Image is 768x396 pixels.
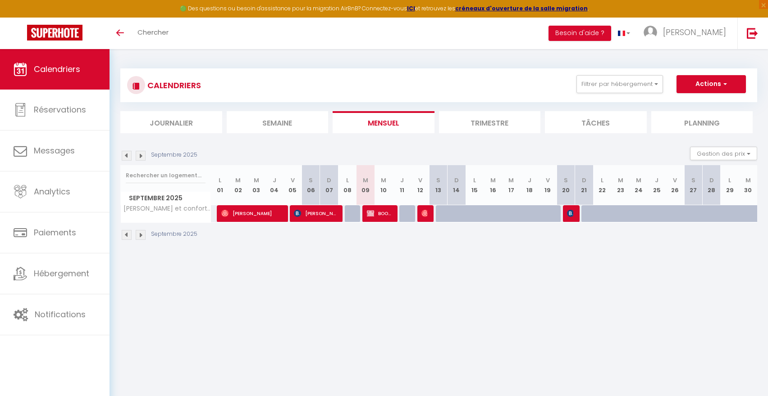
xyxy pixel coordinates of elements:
th: 24 [630,165,648,205]
li: Mensuel [333,111,434,133]
abbr: M [254,176,259,184]
p: Septembre 2025 [151,230,197,238]
abbr: M [508,176,514,184]
li: Semaine [227,111,329,133]
span: Réservations [34,104,86,115]
img: Super Booking [27,25,82,40]
button: Filtrer par hébergement [576,75,663,93]
th: 01 [211,165,229,205]
span: Septembre 2025 [121,192,210,205]
abbr: V [546,176,550,184]
span: [PERSON_NAME] [421,205,427,222]
abbr: M [618,176,623,184]
th: 23 [611,165,629,205]
abbr: V [673,176,677,184]
p: Septembre 2025 [151,151,197,159]
abbr: J [655,176,658,184]
abbr: J [273,176,276,184]
img: logout [747,27,758,39]
abbr: D [582,176,586,184]
a: créneaux d'ouverture de la salle migration [455,4,588,12]
li: Planning [651,111,753,133]
th: 11 [393,165,411,205]
th: 14 [448,165,466,205]
span: [PERSON_NAME] [294,205,336,222]
th: 15 [466,165,484,205]
th: 19 [539,165,557,205]
abbr: S [436,176,440,184]
span: Calendriers [34,63,80,75]
abbr: V [418,176,422,184]
img: ... [644,26,657,39]
abbr: S [564,176,568,184]
span: Analytics [34,186,70,197]
th: 17 [502,165,520,205]
span: Messages [34,145,75,156]
th: 25 [648,165,666,205]
th: 12 [411,165,429,205]
th: 02 [229,165,247,205]
abbr: L [728,176,731,184]
th: 03 [247,165,265,205]
span: [PERSON_NAME] et confortable gîte [122,205,212,212]
th: 21 [575,165,593,205]
abbr: M [381,176,386,184]
abbr: J [400,176,404,184]
abbr: M [363,176,368,184]
abbr: L [346,176,349,184]
abbr: D [709,176,714,184]
abbr: D [454,176,459,184]
span: [PERSON_NAME] [221,205,281,222]
h3: CALENDRIERS [145,75,201,95]
th: 18 [520,165,538,205]
th: 05 [283,165,302,205]
span: [PERSON_NAME] [663,27,726,38]
button: Gestion des prix [690,147,757,160]
li: Tâches [545,111,647,133]
span: Notifications [35,309,86,320]
abbr: M [490,176,496,184]
abbr: D [327,176,331,184]
th: 28 [702,165,720,205]
a: Chercher [131,18,175,49]
abbr: M [636,176,641,184]
abbr: S [309,176,313,184]
th: 04 [265,165,283,205]
th: 06 [302,165,320,205]
button: Actions [677,75,746,93]
abbr: M [235,176,241,184]
th: 16 [484,165,502,205]
abbr: M [745,176,751,184]
span: Paiements [34,227,76,238]
th: 22 [593,165,611,205]
a: ... [PERSON_NAME] [637,18,737,49]
th: 10 [375,165,393,205]
th: 09 [357,165,375,205]
th: 30 [739,165,757,205]
button: Besoin d'aide ? [549,26,611,41]
abbr: L [219,176,221,184]
th: 27 [684,165,702,205]
span: BOOKED [367,205,391,222]
span: Hébergement [34,268,89,279]
th: 20 [557,165,575,205]
span: [PERSON_NAME] [567,205,573,222]
abbr: S [691,176,695,184]
span: Chercher [137,27,169,37]
abbr: V [291,176,295,184]
a: ICI [407,4,415,12]
abbr: J [528,176,531,184]
abbr: L [601,176,603,184]
th: 13 [429,165,447,205]
input: Rechercher un logement... [126,167,206,184]
li: Trimestre [439,111,541,133]
th: 07 [320,165,338,205]
abbr: L [473,176,476,184]
th: 26 [666,165,684,205]
li: Journalier [120,111,222,133]
th: 29 [721,165,739,205]
th: 08 [338,165,356,205]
